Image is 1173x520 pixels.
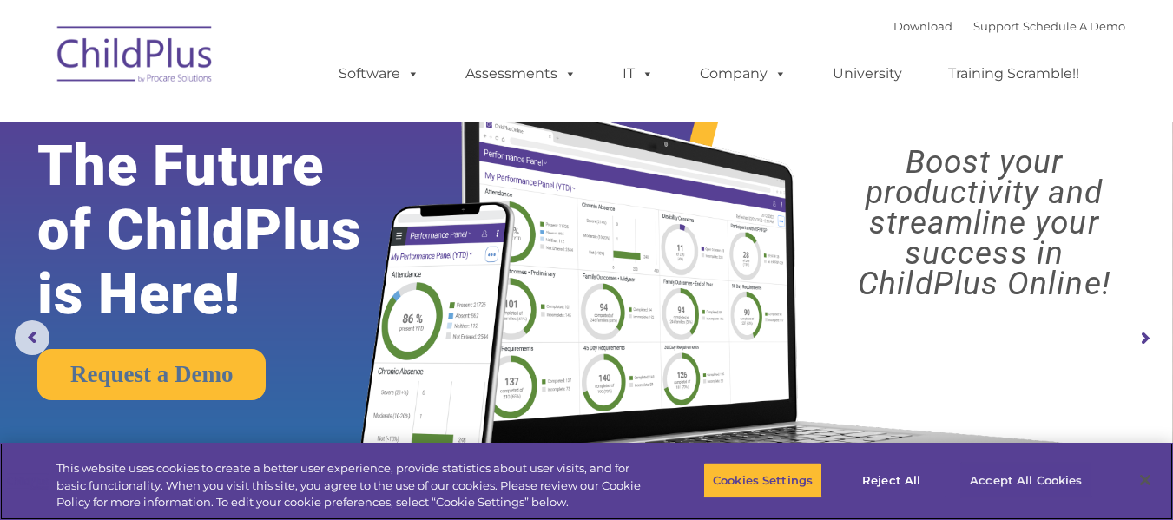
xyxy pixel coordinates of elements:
[973,19,1019,33] a: Support
[1126,461,1164,499] button: Close
[1023,19,1125,33] a: Schedule A Demo
[321,56,437,91] a: Software
[703,462,822,498] button: Cookies Settings
[893,19,1125,33] font: |
[810,147,1158,299] rs-layer: Boost your productivity and streamline your success in ChildPlus Online!
[931,56,1097,91] a: Training Scramble!!
[37,134,412,326] rs-layer: The Future of ChildPlus is Here!
[241,186,315,199] span: Phone number
[241,115,294,128] span: Last name
[682,56,804,91] a: Company
[960,462,1091,498] button: Accept All Cookies
[605,56,671,91] a: IT
[49,14,222,101] img: ChildPlus by Procare Solutions
[815,56,919,91] a: University
[893,19,952,33] a: Download
[37,349,266,400] a: Request a Demo
[56,460,645,511] div: This website uses cookies to create a better user experience, provide statistics about user visit...
[448,56,594,91] a: Assessments
[837,462,946,498] button: Reject All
